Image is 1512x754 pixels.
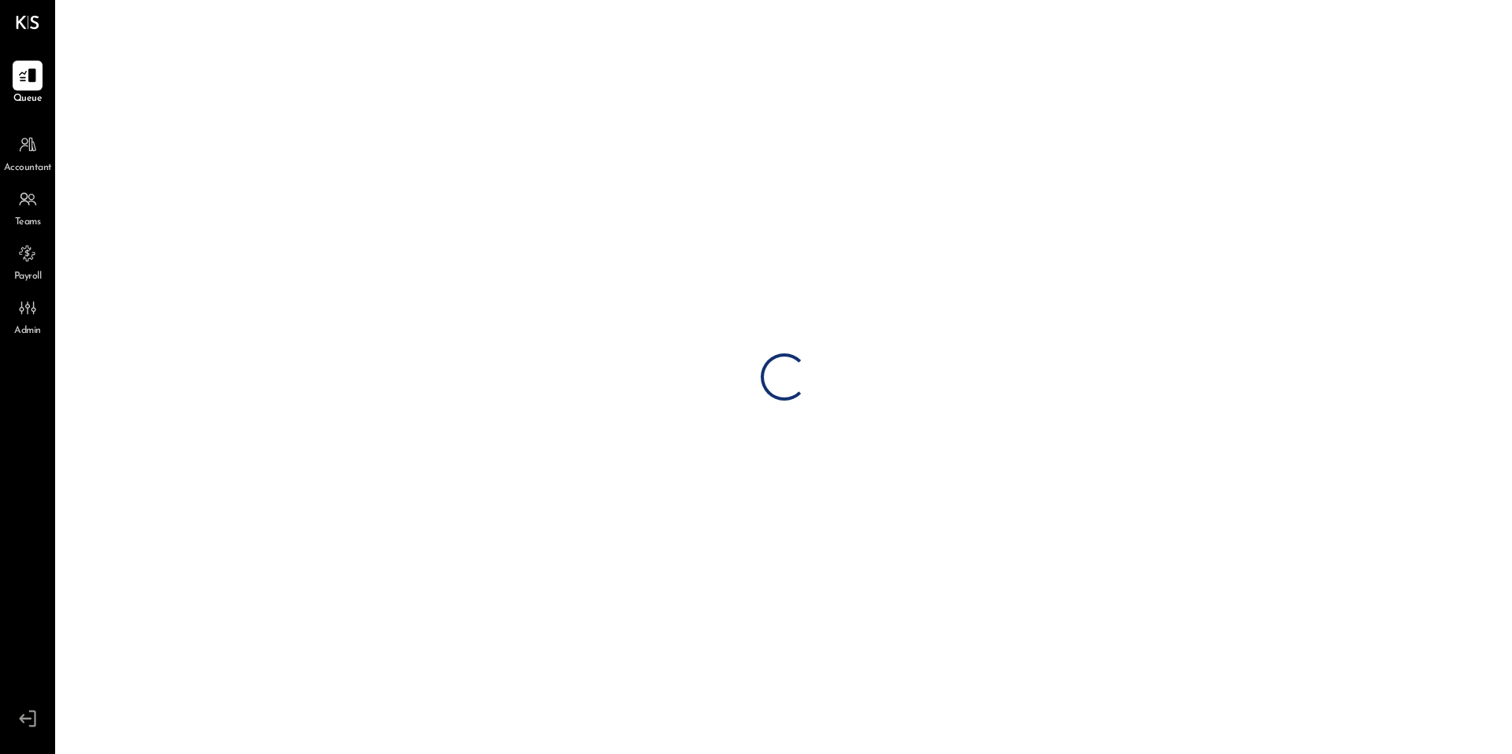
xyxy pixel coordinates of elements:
a: Payroll [1,238,54,284]
span: Queue [13,92,43,106]
a: Accountant [1,130,54,176]
a: Teams [1,184,54,230]
span: Payroll [14,270,42,284]
a: Queue [1,61,54,106]
span: Teams [15,216,41,230]
span: Admin [14,324,41,338]
span: Accountant [4,161,52,176]
a: Admin [1,293,54,338]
